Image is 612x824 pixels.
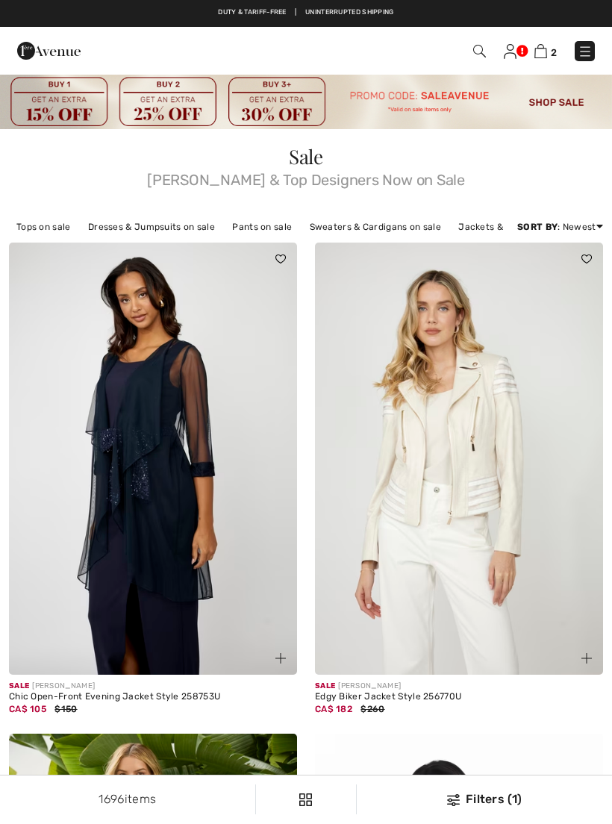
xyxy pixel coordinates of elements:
div: Chic Open-Front Evening Jacket Style 258753U [9,692,297,702]
strong: Sort By [517,222,558,232]
span: 1696 [99,792,124,806]
img: plus_v2.svg [275,653,286,664]
span: Sale [9,681,29,690]
img: Filters [299,793,312,806]
span: $150 [54,704,77,714]
span: $260 [360,704,384,714]
div: [PERSON_NAME] [9,681,297,692]
a: Tops on sale [9,217,78,237]
img: Edgy Biker Jacket Style 256770U. Off White [315,243,603,675]
div: Edgy Biker Jacket Style 256770U [315,692,603,702]
img: My Info [504,44,516,59]
a: Jackets & Blazers on sale [451,217,580,237]
span: [PERSON_NAME] & Top Designers Now on Sale [9,166,603,187]
span: Sale [315,681,335,690]
img: plus_v2.svg [581,653,592,664]
a: Sweaters & Cardigans on sale [302,217,449,237]
span: Sale [289,143,323,169]
img: heart_black_full.svg [581,255,592,263]
img: 1ère Avenue [17,36,81,66]
div: : Newest [517,220,603,234]
img: Menu [578,44,593,59]
img: heart_black_full.svg [275,255,286,263]
span: CA$ 182 [315,704,352,714]
img: Chic Open-Front Evening Jacket Style 258753U. Navy [9,243,297,675]
img: Search [473,45,486,57]
div: Filters (1) [366,790,603,808]
a: 2 [534,42,557,60]
a: Dresses & Jumpsuits on sale [81,217,222,237]
span: 2 [551,47,557,58]
img: Filters [447,794,460,806]
a: Pants on sale [225,217,299,237]
div: [PERSON_NAME] [315,681,603,692]
span: CA$ 105 [9,704,46,714]
img: Shopping Bag [534,44,547,58]
a: 1ère Avenue [17,43,81,57]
